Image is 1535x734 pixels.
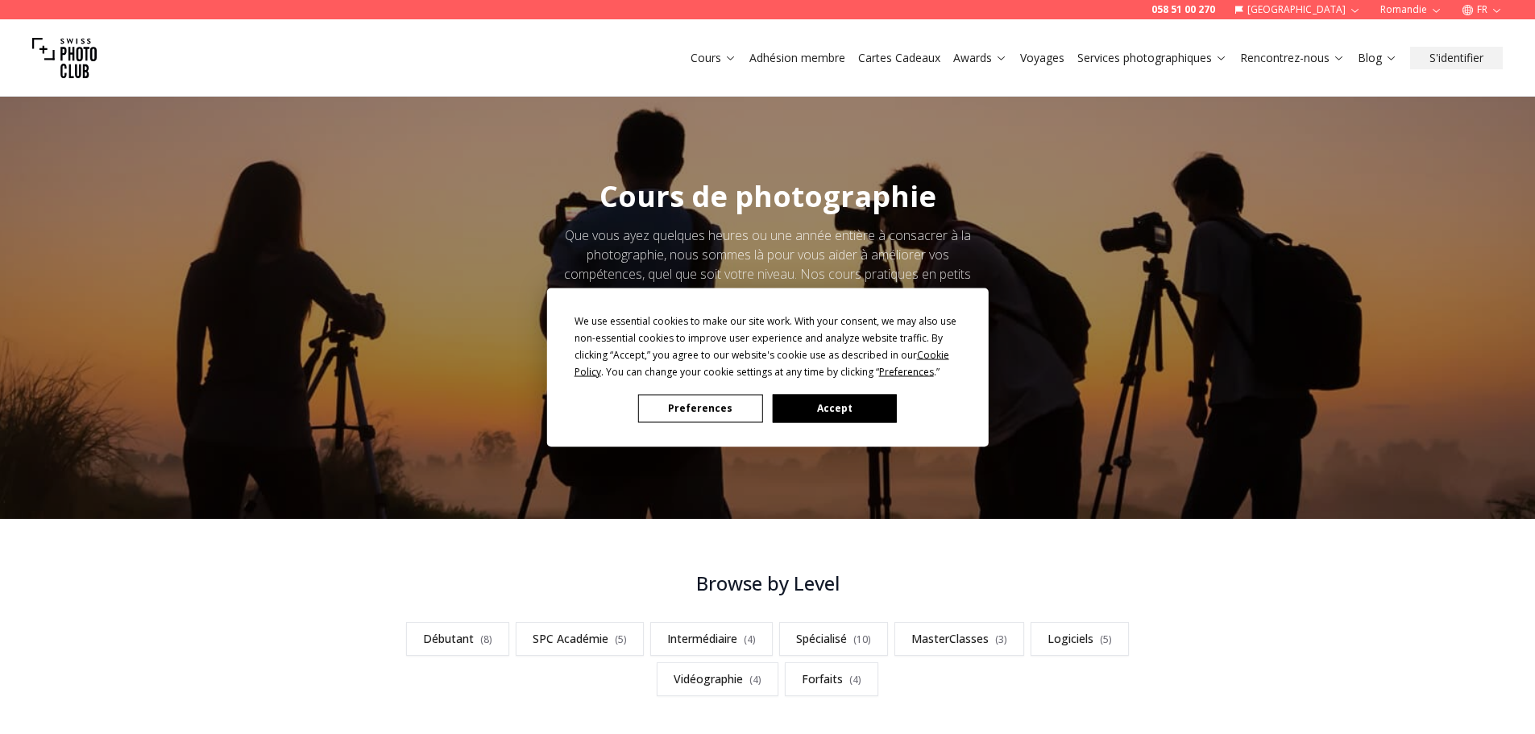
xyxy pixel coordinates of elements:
div: Cookie Consent Prompt [546,288,988,446]
button: Accept [772,394,896,422]
span: Preferences [879,364,934,378]
div: We use essential cookies to make our site work. With your consent, we may also use non-essential ... [575,312,961,379]
span: Cookie Policy [575,347,949,378]
button: Preferences [638,394,762,422]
